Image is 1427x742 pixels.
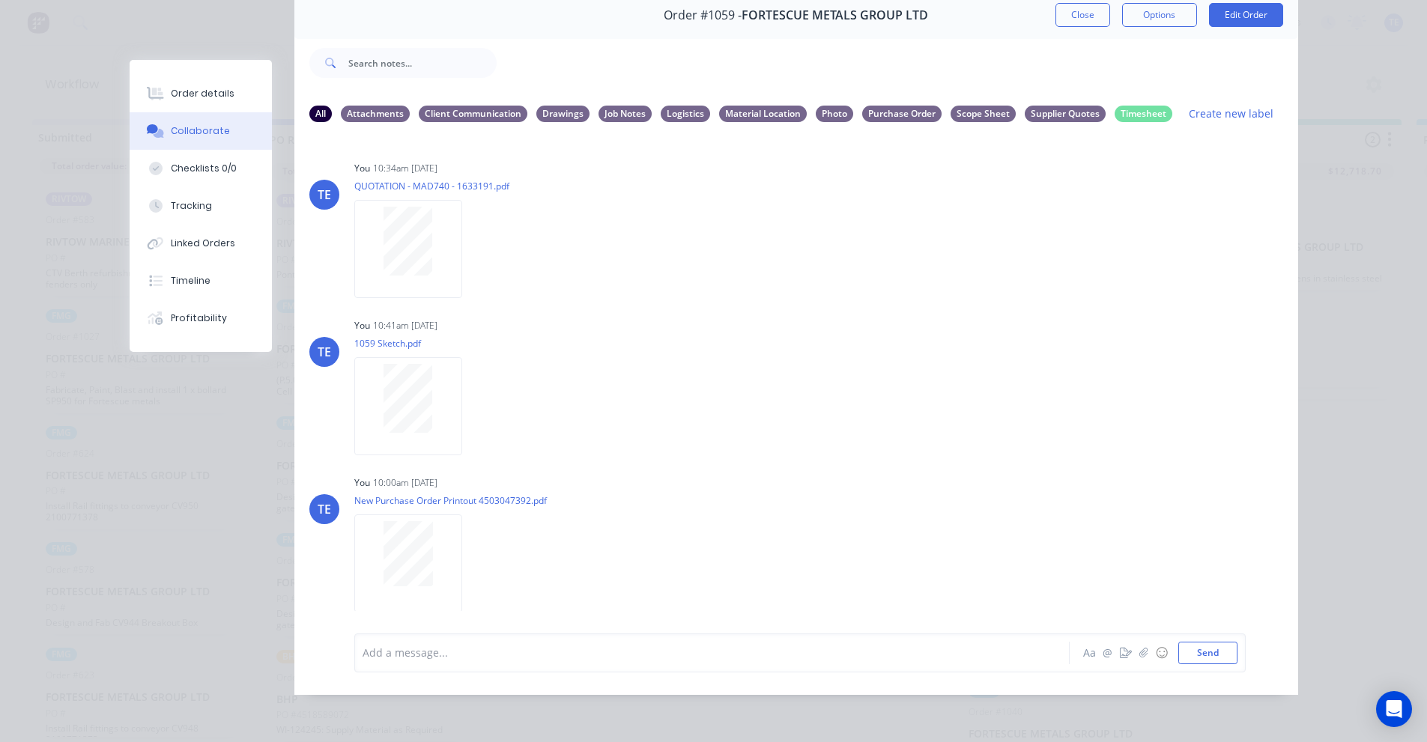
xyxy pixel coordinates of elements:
[171,87,234,100] div: Order details
[719,106,807,122] div: Material Location
[1115,106,1172,122] div: Timesheet
[661,106,710,122] div: Logistics
[130,112,272,150] button: Collaborate
[816,106,853,122] div: Photo
[354,162,370,175] div: You
[354,319,370,332] div: You
[354,476,370,490] div: You
[171,162,237,175] div: Checklists 0/0
[354,180,509,192] p: QUOTATION - MAD740 - 1633191.pdf
[130,150,272,187] button: Checklists 0/0
[1122,3,1197,27] button: Options
[354,337,477,350] p: 1059 Sketch.pdf
[373,319,437,332] div: 10:41am [DATE]
[536,106,590,122] div: Drawings
[373,476,437,490] div: 10:00am [DATE]
[862,106,942,122] div: Purchase Order
[130,299,272,337] button: Profitability
[664,8,742,22] span: Order #1059 -
[171,237,235,250] div: Linked Orders
[171,124,230,138] div: Collaborate
[348,48,497,78] input: Search notes...
[130,187,272,225] button: Tracking
[419,106,527,122] div: Client Communication
[1209,3,1283,27] button: Edit Order
[1099,644,1117,662] button: @
[309,106,332,122] div: All
[354,494,547,507] p: New Purchase Order Printout 4503047392.pdf
[373,162,437,175] div: 10:34am [DATE]
[318,343,331,361] div: TE
[318,500,331,518] div: TE
[1081,644,1099,662] button: Aa
[341,106,410,122] div: Attachments
[1055,3,1110,27] button: Close
[130,225,272,262] button: Linked Orders
[1178,642,1237,664] button: Send
[599,106,652,122] div: Job Notes
[171,199,212,213] div: Tracking
[1181,103,1282,124] button: Create new label
[1025,106,1106,122] div: Supplier Quotes
[318,186,331,204] div: TE
[130,262,272,299] button: Timeline
[171,274,210,288] div: Timeline
[171,311,227,325] div: Profitability
[951,106,1016,122] div: Scope Sheet
[1376,691,1412,727] div: Open Intercom Messenger
[130,75,272,112] button: Order details
[742,8,928,22] span: FORTESCUE METALS GROUP LTD
[1153,644,1171,662] button: ☺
